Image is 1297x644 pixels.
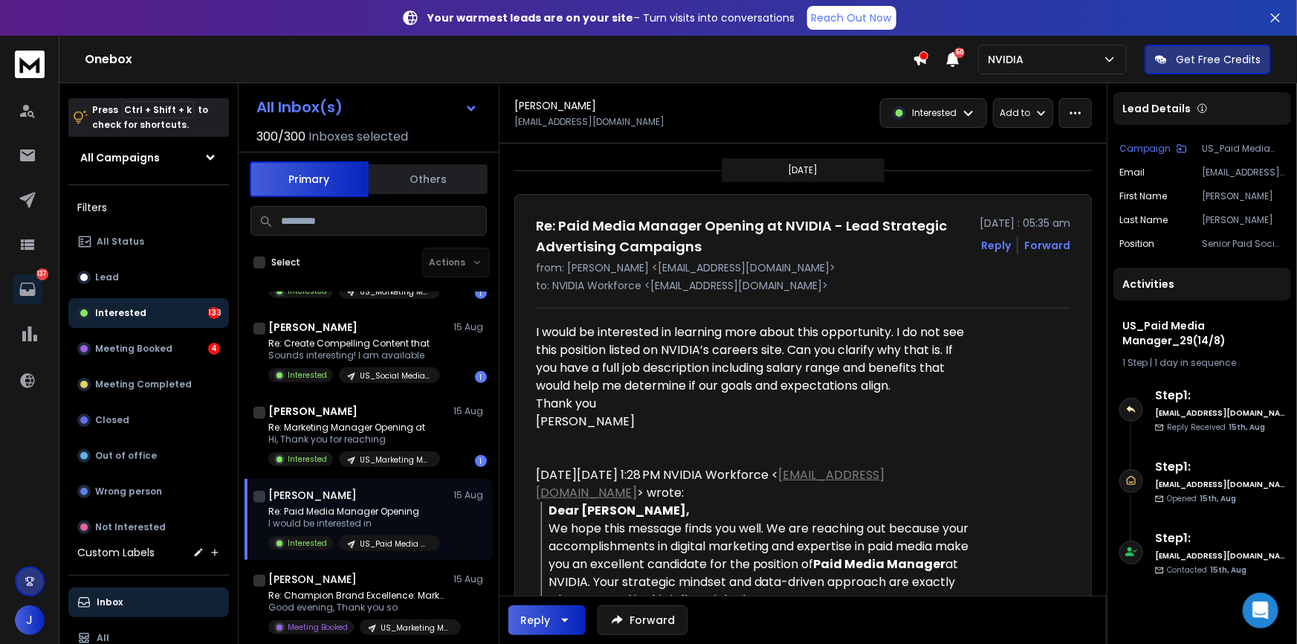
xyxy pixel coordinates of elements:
button: Wrong person [68,477,229,506]
strong: Your warmest leads are on your site [428,10,634,25]
div: 1 [475,287,487,299]
h6: Step 1 : [1155,458,1285,476]
h1: [PERSON_NAME] [268,572,357,587]
p: Re: Paid Media Manager Opening [268,506,440,518]
button: Not Interested [68,512,229,542]
p: [PERSON_NAME] [1202,214,1285,226]
p: Inbox [97,596,123,608]
span: 300 / 300 [256,128,305,146]
p: Interested [288,538,327,549]
p: [DATE] : 05:35 am [980,216,1070,231]
p: 15 Aug [453,489,487,501]
button: Reply [981,238,1011,253]
button: All Status [68,227,229,257]
button: Out of office [68,441,229,471]
button: J [15,605,45,635]
p: 137 [36,268,48,280]
div: 1 [475,371,487,383]
p: Opened [1167,493,1236,504]
p: All [97,632,109,644]
p: US_Paid Media Manager_29(14/8) [1202,143,1285,155]
h1: Onebox [85,51,913,68]
label: Select [271,257,300,268]
p: Interested [95,307,146,319]
button: Get Free Credits [1145,45,1271,74]
p: Interested [288,454,327,465]
p: Add to [1000,107,1030,119]
span: 1 Step [1122,356,1148,369]
span: 15th, Aug [1200,493,1236,504]
button: Others [369,163,488,196]
h1: All Inbox(s) [256,100,343,115]
p: Interested [288,370,327,381]
div: Open Intercom Messenger [1243,593,1278,628]
div: Forward [1024,238,1070,253]
button: Inbox [68,587,229,617]
span: 1 day in sequence [1154,356,1236,369]
p: US_Social Media Manager_19(14/8) [360,370,431,381]
p: Reply Received [1167,422,1265,433]
p: Re: Marketing Manager Opening at [268,422,440,434]
span: 50 [954,48,965,58]
h1: Re: Paid Media Manager Opening at NVIDIA - Lead Strategic Advertising Campaigns [536,216,971,257]
span: Ctrl + Shift + k [122,101,194,118]
h1: [PERSON_NAME] [268,320,358,335]
p: All Status [97,236,144,248]
p: Press to check for shortcuts. [92,103,208,132]
p: Out of office [95,450,157,462]
p: US_Marketing Manager_05(14/8) [360,286,431,297]
p: Not Interested [95,521,166,533]
p: from: [PERSON_NAME] <[EMAIL_ADDRESS][DOMAIN_NAME]> [536,260,1070,275]
img: logo [15,51,45,78]
p: Interested [912,107,957,119]
p: US_Marketing Manager_05(14/8) [381,622,452,634]
p: Meeting Completed [95,379,192,390]
a: Reach Out Now [807,6,896,30]
button: All Inbox(s) [245,92,490,122]
button: Meeting Completed [68,370,229,399]
a: [EMAIL_ADDRESS][DOMAIN_NAME] [536,466,884,501]
h1: US_Paid Media Manager_29(14/8) [1122,318,1282,348]
div: Reply [520,613,550,628]
p: Sounds interesting! I am available [268,350,440,361]
p: I would be interested in [268,518,440,529]
p: Senior Paid Social Account Manager [1202,238,1285,250]
button: Reply [508,605,586,635]
p: NVIDIA [988,52,1029,67]
h3: Inboxes selected [308,128,408,146]
span: 15th, Aug [1210,564,1246,576]
h3: Custom Labels [77,545,155,560]
button: Interested133 [68,298,229,328]
p: to: NVIDIA Workforce <[EMAIL_ADDRESS][DOMAIN_NAME]> [536,278,1070,293]
div: | [1122,357,1282,369]
p: Wrong person [95,486,162,498]
h6: [EMAIL_ADDRESS][DOMAIN_NAME] [1155,408,1285,419]
button: Primary [250,161,369,197]
p: [PERSON_NAME] [1202,190,1285,202]
div: [DATE][DATE] 1:28 PM NVIDIA Workforce < > wrote: [536,466,970,502]
p: Lead Details [1122,101,1191,116]
h6: Step 1 : [1155,529,1285,547]
p: Thank you [PERSON_NAME] [536,395,970,431]
p: Hi, Thank you for reaching [268,434,440,445]
button: Meeting Booked4 [68,334,229,364]
strong: Dear [PERSON_NAME], [549,502,690,519]
h6: Step 1 : [1155,387,1285,405]
div: 1 [475,455,487,467]
h6: [EMAIL_ADDRESS][DOMAIN_NAME] [1155,550,1285,561]
p: Campaign [1119,143,1171,155]
button: Lead [68,263,229,292]
p: Re: Create Compelling Content that [268,338,440,350]
p: First Name [1119,190,1167,202]
p: 15 Aug [453,573,487,585]
p: Closed [95,414,129,426]
p: US_Marketing Manager_22(13/8) [360,454,431,466]
h6: [EMAIL_ADDRESS][DOMAIN_NAME] [1155,479,1285,490]
p: US_Paid Media Manager_29(14/8) [360,538,431,550]
p: [DATE] [789,164,818,176]
p: I would be interested in learning more about this opportunity. I do not see this position listed ... [536,323,970,395]
p: 15 Aug [453,321,487,333]
a: 137 [13,274,42,304]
